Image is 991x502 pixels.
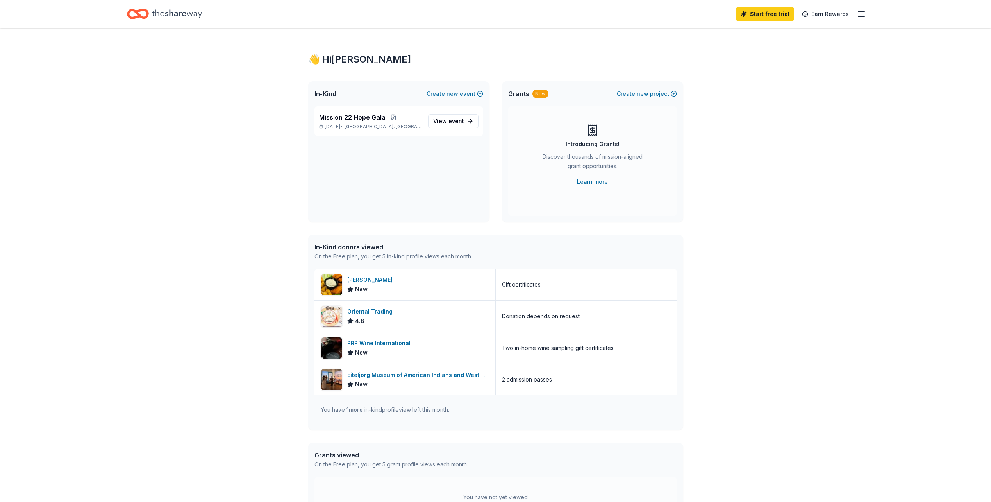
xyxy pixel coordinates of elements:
a: View event [428,114,479,128]
div: Eiteljorg Museum of American Indians and Western Art [347,370,489,380]
span: new [637,89,648,99]
span: Mission 22 Hope Gala [319,113,386,122]
span: In-Kind [314,89,336,99]
span: new [446,89,458,99]
div: New [532,90,548,98]
div: 👋 Hi [PERSON_NAME] [308,53,683,66]
img: Image for PRP Wine International [321,337,342,359]
span: 1 more [346,406,363,413]
span: 4.8 [355,316,364,326]
a: Home [127,5,202,23]
div: On the Free plan, you get 5 grant profile views each month. [314,460,468,469]
span: View [433,117,464,126]
span: New [355,285,368,294]
div: You have in-kind profile view left this month. [321,405,449,414]
button: Createnewproject [617,89,677,99]
span: New [355,380,368,389]
div: [PERSON_NAME] [347,275,396,285]
div: On the Free plan, you get 5 in-kind profile views each month. [314,252,472,261]
img: Image for Muldoon's [321,274,342,295]
span: [GEOGRAPHIC_DATA], [GEOGRAPHIC_DATA] [345,124,421,130]
img: Image for Eiteljorg Museum of American Indians and Western Art [321,369,342,390]
button: Createnewevent [427,89,483,99]
div: Introducing Grants! [566,140,620,149]
div: Grants viewed [314,450,468,460]
a: Learn more [577,177,608,186]
span: Grants [508,89,529,99]
p: [DATE] • [319,124,422,130]
div: PRP Wine International [347,339,414,348]
div: Donation depends on request [502,312,580,321]
div: Gift certificates [502,280,541,289]
a: Earn Rewards [797,7,854,21]
span: event [448,118,464,124]
div: Two in-home wine sampling gift certificates [502,343,614,353]
div: In-Kind donors viewed [314,242,472,252]
img: Image for Oriental Trading [321,306,342,327]
div: 2 admission passes [502,375,552,384]
a: Start free trial [736,7,794,21]
div: Discover thousands of mission-aligned grant opportunities. [539,152,646,174]
span: New [355,348,368,357]
div: Oriental Trading [347,307,396,316]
